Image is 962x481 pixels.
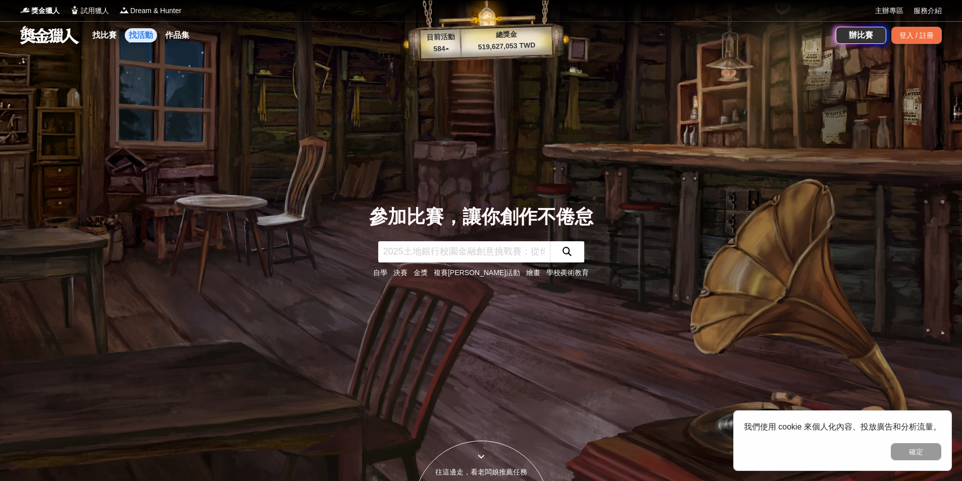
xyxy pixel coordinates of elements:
span: 試用獵人 [81,6,109,16]
img: Logo [70,5,80,15]
button: 確定 [891,443,941,460]
a: 作品集 [161,28,193,42]
a: Logo獎金獵人 [20,6,60,16]
a: LogoDream & Hunter [119,6,181,16]
a: 繪畫 [526,269,540,277]
a: 找活動 [125,28,157,42]
a: 自學 [373,269,387,277]
p: 584 ▴ [421,43,462,55]
p: 519,627,053 TWD [461,39,552,53]
span: 獎金獵人 [31,6,60,16]
a: 學校美術教育 [546,269,589,277]
input: 2025土地銀行校園金融創意挑戰賽：從你出發 開啟智慧金融新頁 [378,241,550,262]
a: 找比賽 [88,28,121,42]
p: 總獎金 [461,28,552,41]
img: Logo [20,5,30,15]
img: Logo [119,5,129,15]
a: 金獎 [414,269,428,277]
a: 辦比賽 [836,27,886,44]
a: 複賽[PERSON_NAME]活動 [434,269,520,277]
span: Dream & Hunter [130,6,181,16]
a: 主辦專區 [875,6,903,16]
p: 目前活動 [420,31,461,43]
div: 往這邊走，看老闆娘推薦任務 [414,467,549,477]
div: 參加比賽，讓你創作不倦怠 [369,203,593,231]
a: 服務介紹 [914,6,942,16]
span: 我們使用 cookie 來個人化內容、投放廣告和分析流量。 [744,422,941,431]
a: 決賽 [393,269,408,277]
div: 登入 / 註冊 [891,27,942,44]
a: Logo試用獵人 [70,6,109,16]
